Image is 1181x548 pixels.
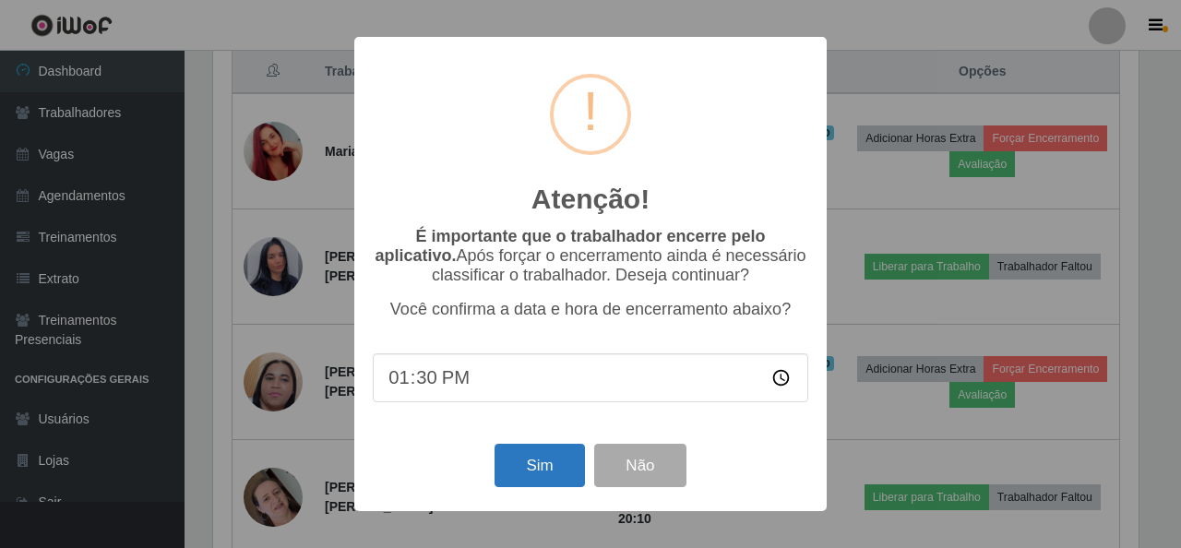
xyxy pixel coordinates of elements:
button: Não [594,444,686,487]
button: Sim [495,444,584,487]
b: É importante que o trabalhador encerre pelo aplicativo. [375,227,765,265]
h2: Atenção! [531,183,650,216]
p: Após forçar o encerramento ainda é necessário classificar o trabalhador. Deseja continuar? [373,227,808,285]
p: Você confirma a data e hora de encerramento abaixo? [373,300,808,319]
